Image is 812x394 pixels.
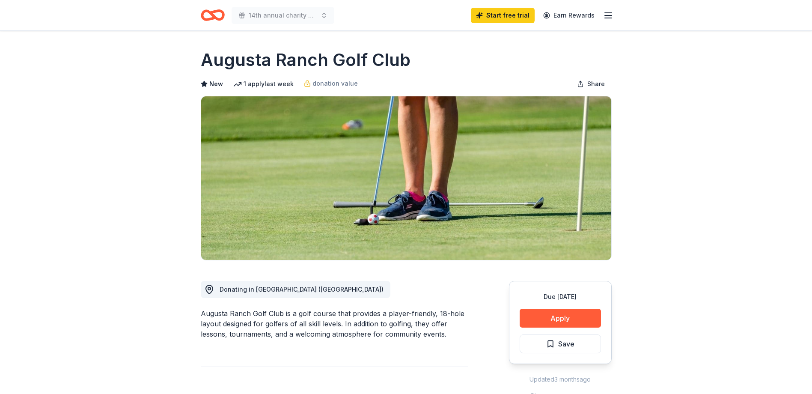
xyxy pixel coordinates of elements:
a: donation value [304,78,358,89]
span: Save [558,338,574,349]
button: Save [520,334,601,353]
div: Augusta Ranch Golf Club is a golf course that provides a player-friendly, 18-hole layout designed... [201,308,468,339]
span: Donating in [GEOGRAPHIC_DATA] ([GEOGRAPHIC_DATA]) [220,286,384,293]
span: Share [587,79,605,89]
span: 14th annual charity golf tournament: A Tribute to Veterans and Their Loyal Companions [249,10,317,21]
a: Home [201,5,225,25]
button: 14th annual charity golf tournament: A Tribute to Veterans and Their Loyal Companions [232,7,334,24]
button: Apply [520,309,601,328]
img: Image for Augusta Ranch Golf Club [201,96,611,260]
div: Due [DATE] [520,292,601,302]
div: 1 apply last week [233,79,294,89]
a: Start free trial [471,8,535,23]
button: Share [570,75,612,93]
span: New [209,79,223,89]
div: Updated 3 months ago [509,374,612,385]
span: donation value [312,78,358,89]
h1: Augusta Ranch Golf Club [201,48,410,72]
a: Earn Rewards [538,8,600,23]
